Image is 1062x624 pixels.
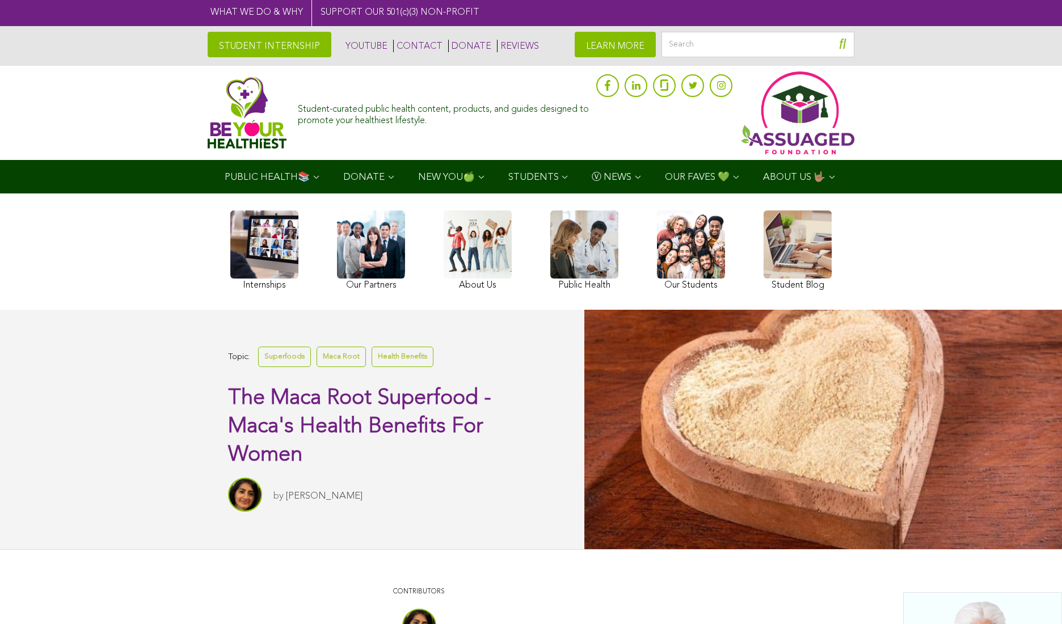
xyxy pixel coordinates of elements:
[741,71,854,154] img: Assuaged App
[317,347,366,366] a: Maca Root
[665,172,730,182] span: OUR FAVES 💚
[208,77,286,149] img: Assuaged
[208,32,331,57] a: STUDENT INTERNSHIP
[225,172,310,182] span: PUBLIC HEALTH📚
[298,99,591,126] div: Student-curated public health content, products, and guides designed to promote your healthiest l...
[343,172,385,182] span: DONATE
[592,172,631,182] span: Ⓥ NEWS
[286,491,363,501] a: [PERSON_NAME]
[660,79,668,91] img: glassdoor
[575,32,656,57] a: LEARN MORE
[508,172,559,182] span: STUDENTS
[208,160,854,193] div: Navigation Menu
[258,347,311,366] a: Superfoods
[228,349,250,365] span: Topic:
[343,40,387,52] a: YOUTUBE
[763,172,825,182] span: ABOUT US 🤟🏽
[393,40,442,52] a: CONTACT
[228,387,491,466] span: The Maca Root Superfood - Maca's Health Benefits For Women
[661,32,854,57] input: Search
[448,40,491,52] a: DONATE
[372,347,433,366] a: Health Benefits
[418,172,475,182] span: NEW YOU🍏
[497,40,539,52] a: REVIEWS
[235,587,604,597] p: CONTRIBUTORS
[228,478,262,512] img: Sitara Darvish
[273,491,284,501] span: by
